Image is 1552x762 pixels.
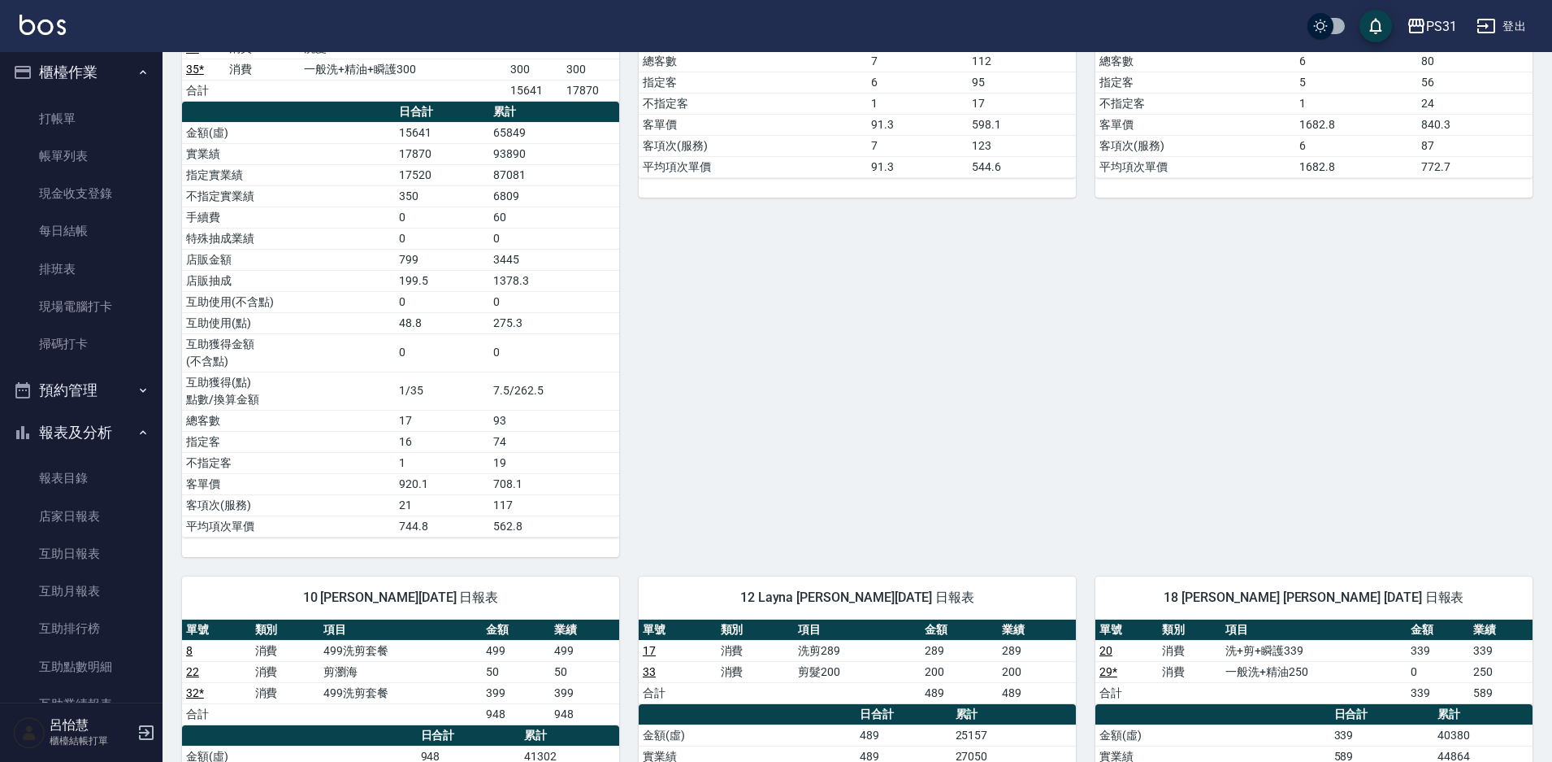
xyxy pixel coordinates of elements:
td: 互助獲得金額 (不含點) [182,333,395,372]
a: 排班表 [7,250,156,288]
a: 互助月報表 [7,573,156,610]
th: 日合計 [1330,704,1433,725]
td: 200 [998,661,1076,682]
th: 單號 [1095,620,1158,641]
button: 登出 [1470,11,1532,41]
th: 金額 [1407,620,1469,641]
td: 300 [506,59,563,80]
td: 客單價 [639,114,867,135]
a: 掃碼打卡 [7,325,156,363]
th: 業績 [1469,620,1532,641]
td: 客項次(服務) [1095,135,1295,156]
td: 實業績 [182,143,395,164]
td: 消費 [225,59,300,80]
table: a dense table [182,620,619,725]
td: 客單價 [1095,114,1295,135]
td: 6 [867,72,968,93]
td: 87081 [489,164,619,185]
td: 15641 [506,80,563,101]
td: 399 [482,682,551,703]
td: 199.5 [395,270,489,291]
a: 現場電腦打卡 [7,288,156,325]
div: PS31 [1426,16,1457,37]
td: 17870 [395,143,489,164]
td: 772.7 [1417,156,1532,177]
td: 店販抽成 [182,270,395,291]
td: 708.1 [489,473,619,494]
td: 指定客 [1095,72,1295,93]
td: 339 [1407,682,1469,703]
td: 6809 [489,185,619,207]
td: 289 [998,640,1076,661]
th: 類別 [1158,620,1220,641]
a: 33 [643,665,656,678]
td: 544.6 [968,156,1076,177]
td: 50 [550,661,619,682]
td: 95 [968,72,1076,93]
td: 平均項次單價 [639,156,867,177]
td: 489 [921,682,999,703]
td: 7.5/262.5 [489,372,619,410]
td: 0 [1407,661,1469,682]
td: 消費 [251,640,320,661]
td: 消費 [251,682,320,703]
th: 金額 [482,620,551,641]
td: 一般洗+精油250 [1221,661,1407,682]
td: 91.3 [867,156,968,177]
td: 50 [482,661,551,682]
a: 現金收支登錄 [7,175,156,212]
th: 單號 [182,620,251,641]
th: 累計 [489,102,619,123]
td: 消費 [717,640,795,661]
td: 合計 [182,80,225,101]
p: 櫃檯結帳打單 [50,734,132,748]
span: 18 [PERSON_NAME] [PERSON_NAME] [DATE] 日報表 [1115,590,1513,606]
td: 客項次(服務) [639,135,867,156]
td: 洗剪289 [794,640,921,661]
th: 單號 [639,620,717,641]
td: 948 [482,703,551,725]
button: save [1359,10,1392,42]
td: 手續費 [182,207,395,228]
td: 一般洗+精油+瞬護300 [300,59,506,80]
td: 1 [1295,93,1417,114]
td: 499 [482,640,551,661]
th: 累計 [952,704,1076,725]
th: 類別 [717,620,795,641]
td: 339 [1407,640,1469,661]
td: 499洗剪套餐 [319,640,482,661]
td: 93 [489,410,619,431]
td: 店販金額 [182,249,395,270]
td: 250 [1469,661,1532,682]
td: 499 [550,640,619,661]
a: 互助日報表 [7,535,156,573]
td: 74 [489,431,619,452]
td: 總客數 [182,410,395,431]
a: 20 [1099,644,1112,657]
td: 7 [867,50,968,72]
th: 累計 [520,725,619,747]
td: 489 [856,725,952,746]
td: 25157 [952,725,1076,746]
a: 店家日報表 [7,498,156,535]
td: 920.1 [395,473,489,494]
td: 744.8 [395,516,489,537]
button: 櫃檯作業 [7,51,156,94]
td: 17870 [562,80,619,101]
a: 帳單列表 [7,137,156,175]
td: 0 [395,228,489,249]
td: 117 [489,494,619,516]
td: 0 [395,291,489,312]
a: 互助點數明細 [7,648,156,686]
td: 16 [395,431,489,452]
img: Logo [20,15,66,35]
td: 499洗剪套餐 [319,682,482,703]
td: 互助獲得(點) 點數/換算金額 [182,372,395,410]
td: 總客數 [1095,50,1295,72]
td: 合計 [1095,682,1158,703]
td: 21 [395,494,489,516]
td: 指定實業績 [182,164,395,185]
td: 0 [489,291,619,312]
td: 15641 [395,122,489,143]
td: 339 [1469,640,1532,661]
